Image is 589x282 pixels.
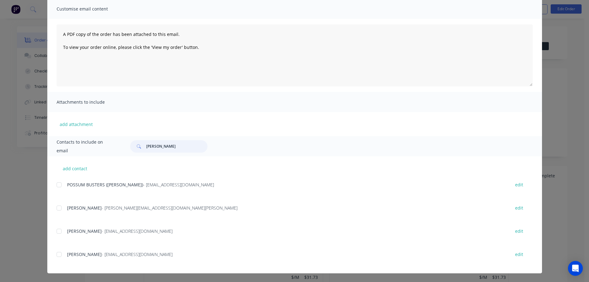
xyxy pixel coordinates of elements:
span: POSSUM BUSTERS ([PERSON_NAME]) [67,182,143,188]
textarea: A PDF copy of the order has been attached to this email. To view your order online, please click ... [57,24,533,86]
span: [PERSON_NAME] [67,251,102,257]
span: [PERSON_NAME] [67,205,102,211]
span: - [EMAIL_ADDRESS][DOMAIN_NAME] [102,251,173,257]
span: Customise email content [57,5,125,13]
span: - [EMAIL_ADDRESS][DOMAIN_NAME] [102,228,173,234]
button: edit [511,204,527,212]
button: edit [511,180,527,189]
span: [PERSON_NAME] [67,228,102,234]
span: - [PERSON_NAME][EMAIL_ADDRESS][DOMAIN_NAME][PERSON_NAME] [102,205,237,211]
button: edit [511,250,527,258]
span: - [EMAIL_ADDRESS][DOMAIN_NAME] [143,182,214,188]
button: add contact [57,164,94,173]
button: edit [511,227,527,235]
input: Search... [146,140,207,153]
span: Contacts to include on email [57,138,115,155]
span: Attachments to include [57,98,125,106]
div: Open Intercom Messenger [568,261,583,276]
button: add attachment [57,119,96,129]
